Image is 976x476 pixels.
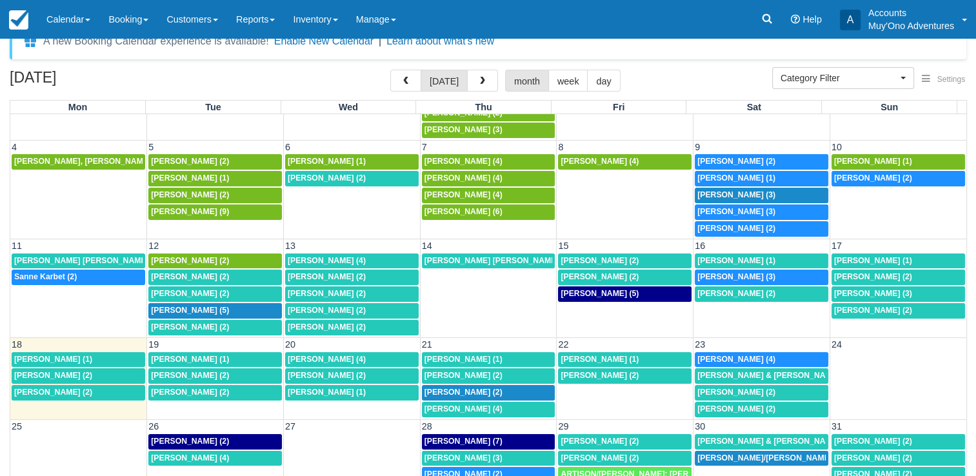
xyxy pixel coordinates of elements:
[148,253,282,269] a: [PERSON_NAME] (2)
[284,241,297,251] span: 13
[148,270,282,285] a: [PERSON_NAME] (2)
[151,190,229,199] span: [PERSON_NAME] (2)
[151,437,229,446] span: [PERSON_NAME] (2)
[697,256,775,265] span: [PERSON_NAME] (1)
[424,437,503,446] span: [PERSON_NAME] (7)
[802,14,822,25] span: Help
[151,355,229,364] span: [PERSON_NAME] (1)
[834,256,912,265] span: [PERSON_NAME] (1)
[288,174,366,183] span: [PERSON_NAME] (2)
[288,322,366,332] span: [PERSON_NAME] (2)
[697,207,775,216] span: [PERSON_NAME] (3)
[424,125,503,134] span: [PERSON_NAME] (3)
[288,289,366,298] span: [PERSON_NAME] (2)
[14,256,161,265] span: [PERSON_NAME] [PERSON_NAME] (1)
[832,270,965,285] a: [PERSON_NAME] (2)
[697,388,775,397] span: [PERSON_NAME] (2)
[288,272,366,281] span: [PERSON_NAME] (2)
[558,154,692,170] a: [PERSON_NAME] (4)
[561,355,639,364] span: [PERSON_NAME] (1)
[561,256,639,265] span: [PERSON_NAME] (2)
[68,102,88,112] span: Mon
[285,368,419,384] a: [PERSON_NAME] (2)
[424,453,503,462] span: [PERSON_NAME] (3)
[781,72,897,84] span: Category Filter
[284,339,297,350] span: 20
[834,306,912,315] span: [PERSON_NAME] (2)
[561,371,639,380] span: [PERSON_NAME] (2)
[561,289,639,298] span: [PERSON_NAME] (5)
[148,368,282,384] a: [PERSON_NAME] (2)
[386,35,494,46] a: Learn about what's new
[421,142,428,152] span: 7
[147,421,160,431] span: 26
[772,67,914,89] button: Category Filter
[10,339,23,350] span: 18
[830,421,843,431] span: 31
[561,437,639,446] span: [PERSON_NAME] (2)
[284,421,297,431] span: 27
[274,35,373,48] button: Enable New Calendar
[148,303,282,319] a: [PERSON_NAME] (5)
[148,154,282,170] a: [PERSON_NAME] (2)
[747,102,761,112] span: Sat
[151,322,229,332] span: [PERSON_NAME] (2)
[422,368,555,384] a: [PERSON_NAME] (2)
[695,385,828,401] a: [PERSON_NAME] (2)
[558,270,692,285] a: [PERSON_NAME] (2)
[613,102,624,112] span: Fri
[424,207,503,216] span: [PERSON_NAME] (6)
[422,123,555,138] a: [PERSON_NAME] (3)
[832,303,965,319] a: [PERSON_NAME] (2)
[288,371,366,380] span: [PERSON_NAME] (2)
[558,368,692,384] a: [PERSON_NAME] (2)
[147,142,155,152] span: 5
[558,434,692,450] a: [PERSON_NAME] (2)
[695,188,828,203] a: [PERSON_NAME] (3)
[840,10,861,30] div: A
[151,306,229,315] span: [PERSON_NAME] (5)
[868,6,954,19] p: Accounts
[285,320,419,335] a: [PERSON_NAME] (2)
[43,34,269,49] div: A new Booking Calendar experience is available!
[151,371,229,380] span: [PERSON_NAME] (2)
[830,241,843,251] span: 17
[697,174,775,183] span: [PERSON_NAME] (1)
[288,388,366,397] span: [PERSON_NAME] (1)
[14,388,92,397] span: [PERSON_NAME] (2)
[10,421,23,431] span: 25
[695,253,828,269] a: [PERSON_NAME] (1)
[832,171,965,186] a: [PERSON_NAME] (2)
[379,35,381,46] span: |
[693,421,706,431] span: 30
[557,421,570,431] span: 29
[148,385,282,401] a: [PERSON_NAME] (2)
[561,157,639,166] span: [PERSON_NAME] (4)
[695,154,828,170] a: [PERSON_NAME] (2)
[12,368,145,384] a: [PERSON_NAME] (2)
[285,171,419,186] a: [PERSON_NAME] (2)
[14,371,92,380] span: [PERSON_NAME] (2)
[832,154,965,170] a: [PERSON_NAME] (1)
[868,19,954,32] p: Muy'Ono Adventures
[834,453,912,462] span: [PERSON_NAME] (2)
[148,171,282,186] a: [PERSON_NAME] (1)
[422,352,555,368] a: [PERSON_NAME] (1)
[151,289,229,298] span: [PERSON_NAME] (2)
[834,437,912,446] span: [PERSON_NAME] (2)
[695,368,828,384] a: [PERSON_NAME] & [PERSON_NAME] (1)
[697,157,775,166] span: [PERSON_NAME] (2)
[14,272,77,281] span: Sanne Karbet (2)
[695,434,828,450] a: [PERSON_NAME] & [PERSON_NAME] (1)
[834,174,912,183] span: [PERSON_NAME] (2)
[205,102,221,112] span: Tue
[148,352,282,368] a: [PERSON_NAME] (1)
[881,102,898,112] span: Sun
[422,171,555,186] a: [PERSON_NAME] (4)
[697,289,775,298] span: [PERSON_NAME] (2)
[695,270,828,285] a: [PERSON_NAME] (3)
[697,437,852,446] span: [PERSON_NAME] & [PERSON_NAME] (1)
[148,286,282,302] a: [PERSON_NAME] (2)
[12,352,145,368] a: [PERSON_NAME] (1)
[288,256,366,265] span: [PERSON_NAME] (4)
